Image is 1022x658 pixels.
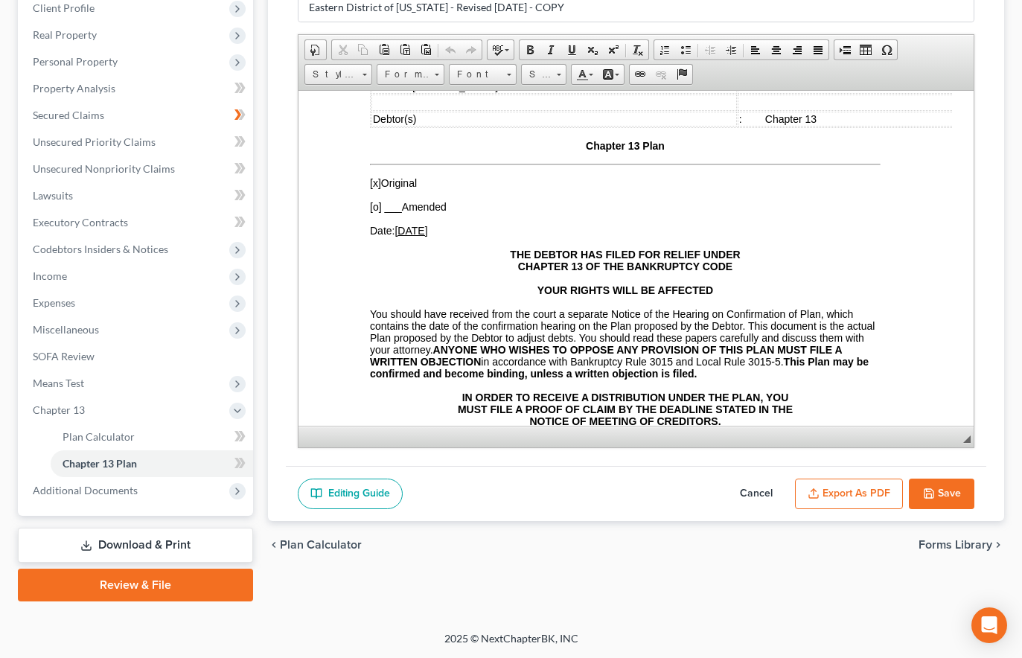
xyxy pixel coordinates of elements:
a: Cut [332,40,353,60]
a: Insert Special Character [876,40,897,60]
span: Plan Calculator [280,539,362,551]
iframe: Rich Text Editor, document-ckeditor [298,91,952,426]
span: Styles [305,65,357,84]
a: Plan Calculator [51,424,253,450]
a: Paste from Word [415,40,436,60]
span: Client Profile [33,1,95,14]
a: Bold [520,40,540,60]
a: Superscript [603,40,624,60]
a: Anchor [671,65,692,84]
span: SOFA Review [33,350,95,362]
a: Italic [540,40,561,60]
a: Center [766,40,787,60]
span: Plan Calculator [63,430,135,443]
button: Forms Library chevron_right [919,539,1004,551]
a: Remove Format [627,40,648,60]
a: Text Color [572,65,598,84]
strong: NOTICE OF MEETING OF CREDITORS. [231,325,422,336]
a: Paste [374,40,395,60]
a: Subscript [582,40,603,60]
a: Secured Claims [21,102,253,129]
a: Align Left [745,40,766,60]
a: Insert Page Break for Printing [834,40,855,60]
button: chevron_left Plan Calculator [268,539,362,551]
span: Income [33,269,67,282]
a: Link [630,65,651,84]
a: Document Properties [305,40,326,60]
span: Codebtors Insiders & Notices [33,243,168,255]
a: Align Right [787,40,808,60]
span: Expenses [33,296,75,309]
span: Chapter 13 Plan [63,457,137,470]
a: Increase Indent [721,40,741,60]
a: Unlink [651,65,671,84]
button: Cancel [724,479,789,510]
a: Property Analysis [21,75,253,102]
a: Decrease Indent [700,40,721,60]
a: Justify [808,40,828,60]
button: Save [909,479,974,510]
a: Underline [561,40,582,60]
a: Styles [304,64,372,85]
a: Review & File [18,569,253,601]
a: Spell Checker [488,40,514,60]
a: Font [449,64,517,85]
span: Unsecured Nonpriority Claims [33,162,175,175]
span: Secured Claims [33,109,104,121]
a: Unsecured Nonpriority Claims [21,156,253,182]
span: Forms Library [919,539,992,551]
a: Undo [440,40,461,60]
span: Property Analysis [33,82,115,95]
span: Font [450,65,502,84]
span: Format [377,65,429,84]
span: Unsecured Priority Claims [33,135,156,148]
a: Insert/Remove Numbered List [654,40,675,60]
i: chevron_left [268,539,280,551]
div: 2025 © NextChapterBK, INC [87,631,936,658]
i: chevron_right [992,539,1004,551]
a: Lawsuits [21,182,253,209]
a: Format [377,64,444,85]
span: Executory Contracts [33,216,128,229]
a: Chapter 13 Plan [51,450,253,477]
a: Table [855,40,876,60]
a: Background Color [598,65,624,84]
span: Lawsuits [33,189,73,202]
a: Unsecured Priority Claims [21,129,253,156]
span: Additional Documents [33,484,138,496]
a: SOFA Review [21,343,253,370]
div: Open Intercom Messenger [971,607,1007,643]
span: Means Test [33,377,84,389]
span: Chapter 13 [33,403,85,416]
span: Personal Property [33,55,118,68]
button: Export as PDF [795,479,903,510]
a: Download & Print [18,528,253,563]
a: Executory Contracts [21,209,253,236]
a: Paste as plain text [395,40,415,60]
a: Copy [353,40,374,60]
a: Redo [461,40,482,60]
a: Editing Guide [298,479,403,510]
a: Insert/Remove Bulleted List [675,40,696,60]
span: Size [522,65,552,84]
span: Real Property [33,28,97,41]
span: Miscellaneous [33,323,99,336]
a: Size [521,64,566,85]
